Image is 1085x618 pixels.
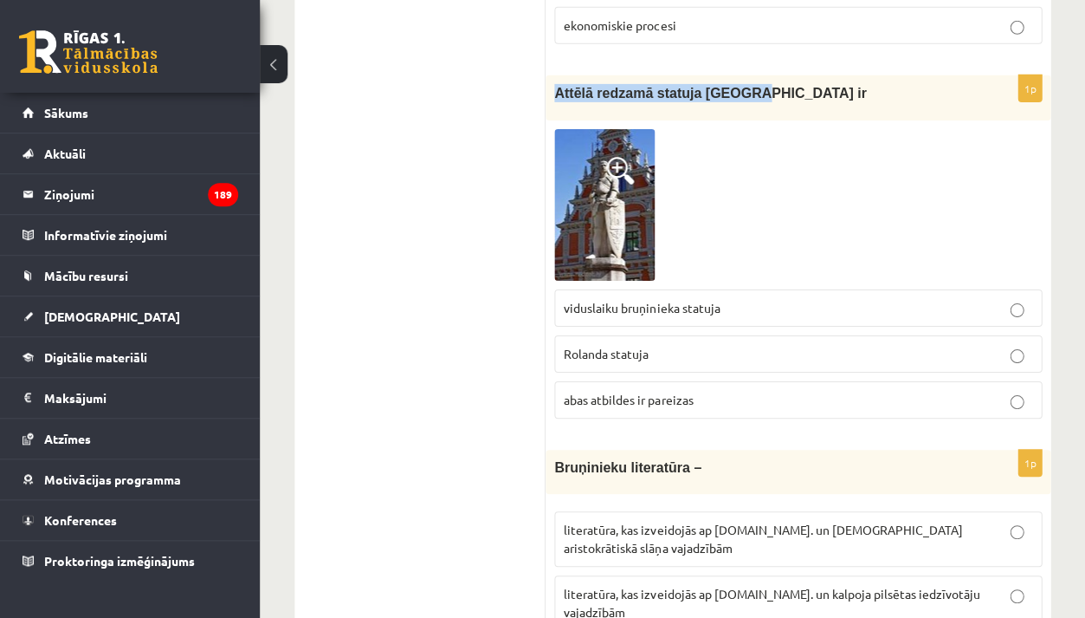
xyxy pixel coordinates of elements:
[564,346,649,361] span: Rolanda statuja
[23,378,238,418] a: Maksājumi
[1010,303,1024,317] input: viduslaiku bruņinieka statuja
[23,133,238,173] a: Aktuāli
[1010,589,1024,603] input: literatūra, kas izveidojās ap [DOMAIN_NAME]. un kalpoja pilsētas iedzīvotāju vajadzībām
[44,268,128,283] span: Mācību resursi
[44,553,195,569] span: Proktoringa izmēģinājums
[44,472,181,487] span: Motivācijas programma
[1010,349,1024,363] input: Rolanda statuja
[564,17,675,33] span: ekonomiskie procesi
[564,300,720,316] span: viduslaiku bruņinieka statuja
[564,392,693,407] span: abas atbildes ir pareizas
[23,337,238,377] a: Digitālie materiāli
[44,378,238,418] legend: Maksājumi
[23,296,238,336] a: [DEMOGRAPHIC_DATA]
[44,349,147,365] span: Digitālie materiāli
[1017,449,1042,477] p: 1p
[23,174,238,214] a: Ziņojumi189
[1010,21,1024,35] input: ekonomiskie procesi
[44,105,88,120] span: Sākums
[208,183,238,206] i: 189
[44,146,86,161] span: Aktuāli
[19,30,158,74] a: Rīgas 1. Tālmācības vidusskola
[1017,75,1042,102] p: 1p
[23,256,238,296] a: Mācību resursi
[23,500,238,540] a: Konferences
[554,86,866,101] span: Attēlā redzamā statuja [GEOGRAPHIC_DATA] ir
[44,174,238,214] legend: Ziņojumi
[23,459,238,499] a: Motivācijas programma
[44,512,117,528] span: Konferences
[1010,525,1024,539] input: literatūra, kas izveidojās ap [DOMAIN_NAME]. un [DEMOGRAPHIC_DATA] aristokrātiskā slāņa vajadzībām
[1010,395,1024,409] input: abas atbildes ir pareizas
[564,522,962,556] span: literatūra, kas izveidojās ap [DOMAIN_NAME]. un [DEMOGRAPHIC_DATA] aristokrātiskā slāņa vajadzībām
[44,215,238,255] legend: Informatīvie ziņojumi
[23,541,238,581] a: Proktoringa izmēģinājums
[23,215,238,255] a: Informatīvie ziņojumi
[23,419,238,459] a: Atzīmes
[44,309,180,324] span: [DEMOGRAPHIC_DATA]
[23,93,238,133] a: Sākums
[44,431,91,446] span: Atzīmes
[554,129,655,281] img: 1.jpg
[554,460,701,475] span: Bruņinieku literatūra –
